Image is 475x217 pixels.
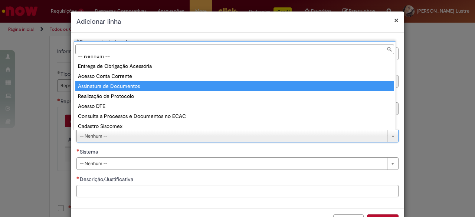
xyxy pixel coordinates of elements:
[75,71,394,81] div: Acesso Conta Corrente
[75,51,394,61] div: -- Nenhum --
[75,101,394,111] div: Acesso DTE
[75,81,394,91] div: Assinatura de Documentos
[75,61,394,71] div: Entrega de Obrigação Acessória
[74,56,396,130] ul: Finalidade de Uso
[75,121,394,131] div: Cadastro Siscomex
[75,91,394,101] div: Realização de Protocolo
[75,111,394,121] div: Consulta a Processos e Documentos no ECAC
